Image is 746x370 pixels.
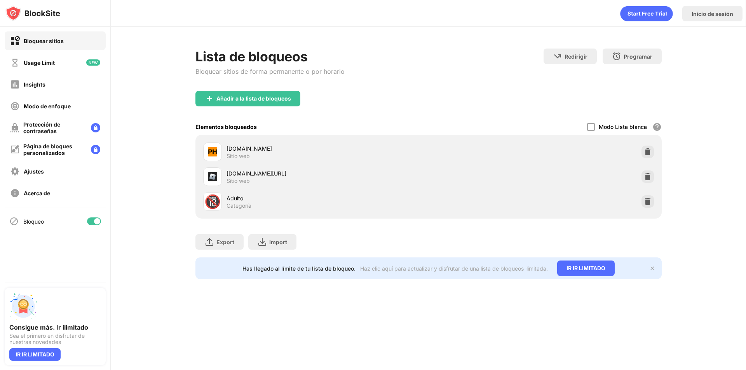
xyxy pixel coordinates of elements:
[227,153,250,160] div: Sitio web
[10,80,20,89] img: insights-off.svg
[10,36,20,46] img: block-on.svg
[216,96,291,102] div: Añadir a la lista de bloqueos
[91,145,100,154] img: lock-menu.svg
[23,218,44,225] div: Bloqueo
[9,217,19,226] img: blocking-icon.svg
[195,123,257,130] div: Elementos bloqueados
[9,292,37,320] img: push-unlimited.svg
[23,143,85,156] div: Página de bloques personalizados
[216,239,234,245] div: Export
[557,261,615,276] div: IR IR LIMITADO
[10,101,20,111] img: focus-off.svg
[24,81,45,88] div: Insights
[23,121,85,134] div: Protección de contraseñas
[269,239,287,245] div: Import
[9,333,101,345] div: Sea el primero en disfrutar de nuestras novedades
[204,194,221,210] div: 🔞
[86,59,100,66] img: new-icon.svg
[360,265,548,272] div: Haz clic aquí para actualizar y disfrutar de una lista de bloqueos ilimitada.
[91,123,100,132] img: lock-menu.svg
[242,265,356,272] div: Has llegado al límite de tu lista de bloqueo.
[227,202,251,209] div: Categoría
[10,123,19,132] img: password-protection-off.svg
[10,188,20,198] img: about-off.svg
[5,5,60,21] img: logo-blocksite.svg
[195,68,345,75] div: Bloquear sitios de forma permanente o por horario
[24,59,55,66] div: Usage Limit
[24,168,44,175] div: Ajustes
[10,145,19,154] img: customize-block-page-off.svg
[9,323,101,331] div: Consigue más. Ir ilimitado
[24,190,50,196] div: Acerca de
[9,348,61,361] div: IR IR LIMITADO
[10,58,20,68] img: time-usage-off.svg
[208,147,217,156] img: favicons
[692,10,733,17] div: Inicio de sesión
[208,172,217,181] img: favicons
[195,49,345,64] div: Lista de bloqueos
[227,194,429,202] div: Adulto
[649,265,655,271] img: x-button.svg
[24,38,64,44] div: Bloquear sitios
[227,144,429,153] div: [DOMAIN_NAME]
[24,103,71,109] div: Modo de enfoque
[599,123,647,130] div: Modo Lista blanca
[565,53,587,60] div: Redirigir
[227,169,429,177] div: [DOMAIN_NAME][URL]
[620,6,673,21] div: animation
[227,177,250,184] div: Sitio web
[624,53,652,60] div: Programar
[10,167,20,176] img: settings-off.svg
